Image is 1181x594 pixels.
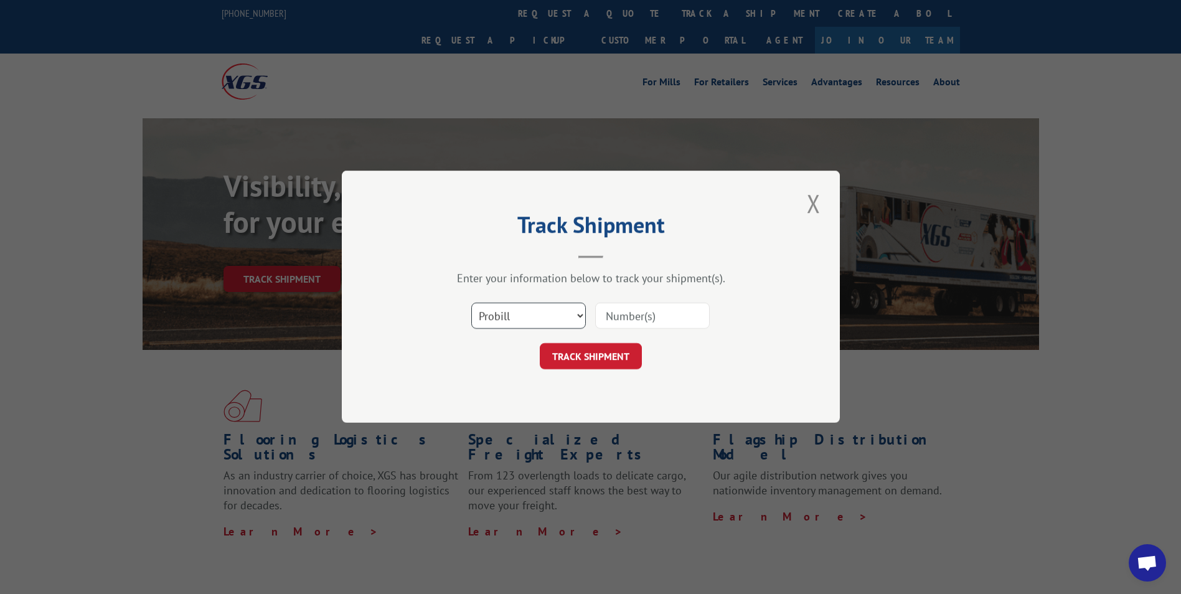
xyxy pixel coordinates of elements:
input: Number(s) [595,303,710,329]
button: TRACK SHIPMENT [540,344,642,370]
a: Open chat [1129,544,1166,582]
div: Enter your information below to track your shipment(s). [404,271,778,286]
button: Close modal [803,186,824,220]
h2: Track Shipment [404,216,778,240]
